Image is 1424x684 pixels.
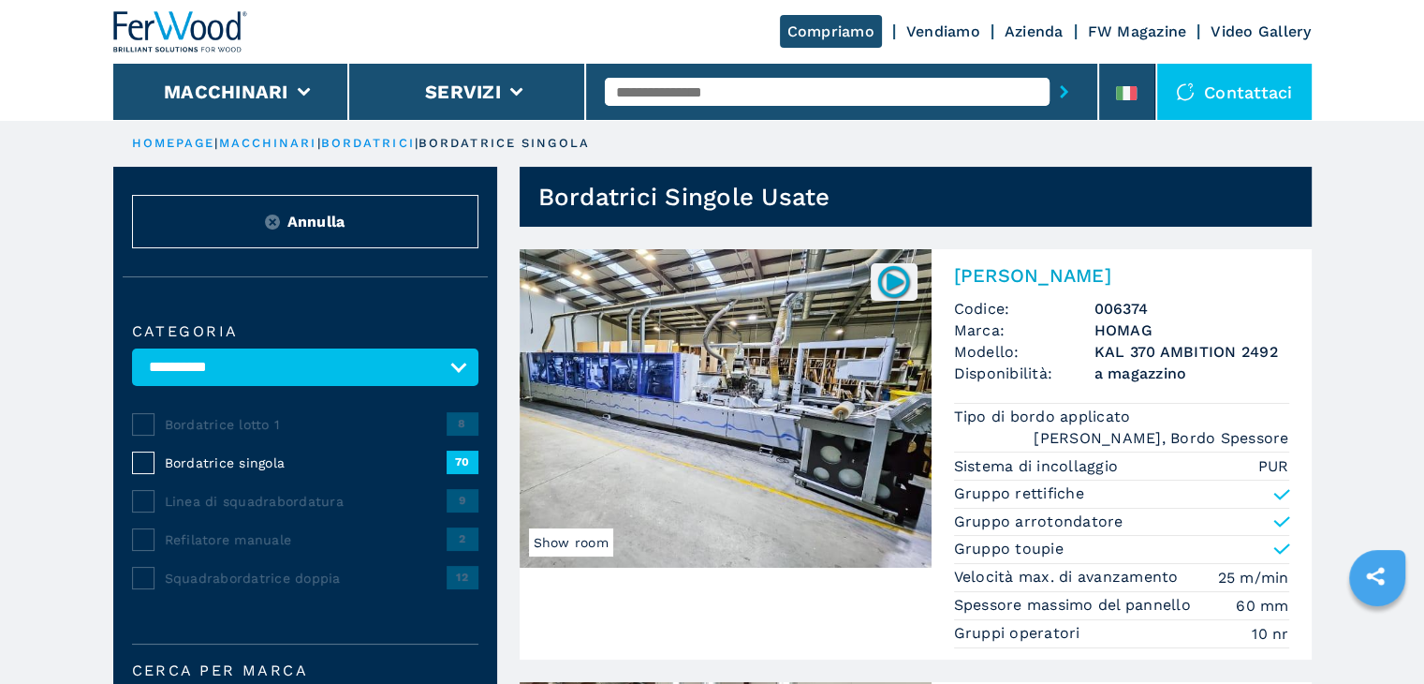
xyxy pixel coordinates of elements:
a: Video Gallery [1211,22,1311,40]
em: [PERSON_NAME], Bordo Spessore [1034,427,1288,449]
span: a magazzino [1094,363,1289,384]
label: Cerca per marca [132,663,478,678]
p: Sistema di incollaggio [954,456,1123,477]
span: Disponibilità: [954,363,1094,384]
button: ResetAnnulla [132,195,478,248]
span: 12 [447,566,478,588]
a: Compriamo [780,15,882,48]
p: Gruppo rettifiche [954,483,1084,504]
h2: [PERSON_NAME] [954,264,1289,287]
p: Tipo di bordo applicato [954,407,1136,427]
h3: 006374 [1094,298,1289,320]
em: 60 mm [1236,595,1288,617]
span: Refilatore manuale [165,530,447,549]
p: Gruppi operatori [954,623,1085,644]
span: | [415,136,418,150]
span: 9 [447,489,478,512]
a: Azienda [1005,22,1064,40]
img: 006374 [875,263,912,300]
span: Modello: [954,341,1094,363]
span: Squadrabordatrice doppia [165,569,447,587]
a: bordatrici [321,136,415,150]
img: Contattaci [1176,82,1195,101]
a: Bordatrice Singola HOMAG KAL 370 AMBITION 2492Show room006374[PERSON_NAME]Codice:006374Marca:HOMA... [520,249,1312,660]
em: 10 nr [1252,623,1288,645]
span: 2 [447,528,478,550]
button: submit-button [1050,70,1079,113]
a: FW Magazine [1088,22,1187,40]
button: Servizi [425,81,501,103]
em: PUR [1258,455,1289,477]
span: 8 [447,412,478,435]
span: | [214,136,218,150]
span: 70 [447,451,478,473]
em: 25 m/min [1218,567,1289,588]
span: Bordatrice lotto 1 [165,415,447,434]
img: Reset [265,215,280,230]
p: bordatrice singola [418,135,590,152]
a: HOMEPAGE [132,136,215,150]
a: macchinari [219,136,317,150]
h3: KAL 370 AMBITION 2492 [1094,341,1289,363]
span: | [317,136,321,150]
span: Annulla [287,211,345,232]
span: Marca: [954,320,1094,341]
p: Gruppo toupie [954,539,1064,559]
span: Bordatrice singola [165,454,447,472]
a: sharethis [1352,553,1399,600]
span: Show room [529,528,613,557]
label: Categoria [132,324,478,339]
p: Spessore massimo del pannello [954,595,1196,616]
div: Contattaci [1157,64,1312,120]
iframe: Chat [1344,600,1410,670]
h3: HOMAG [1094,320,1289,341]
h1: Bordatrici Singole Usate [538,182,830,212]
span: Codice: [954,298,1094,320]
p: Velocità max. di avanzamento [954,567,1183,587]
img: Ferwood [113,11,248,52]
a: Vendiamo [906,22,980,40]
img: Bordatrice Singola HOMAG KAL 370 AMBITION 2492 [520,249,932,568]
p: Gruppo arrotondatore [954,512,1123,532]
span: Linea di squadrabordatura [165,492,447,511]
button: Macchinari [164,81,288,103]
